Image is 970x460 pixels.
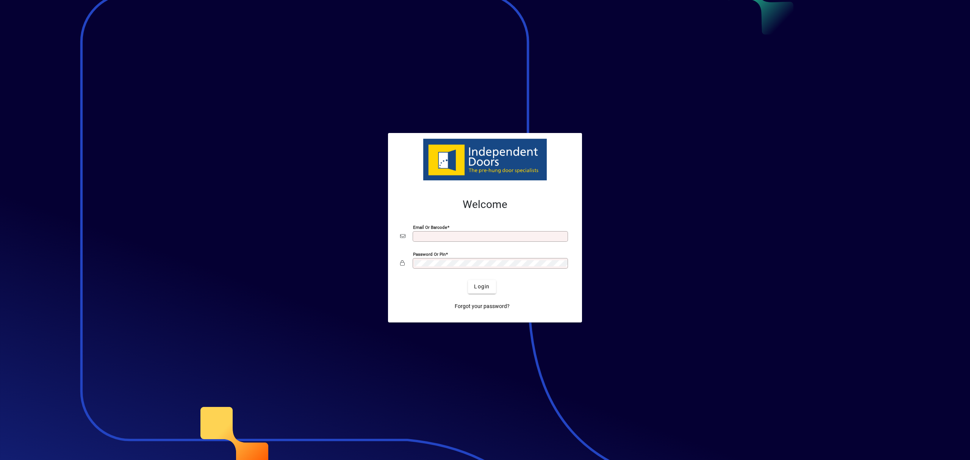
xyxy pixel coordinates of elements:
mat-label: Email or Barcode [413,224,447,230]
h2: Welcome [400,198,570,211]
a: Forgot your password? [452,300,513,313]
span: Login [474,283,490,291]
button: Login [468,280,496,294]
mat-label: Password or Pin [413,251,446,257]
span: Forgot your password? [455,302,510,310]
